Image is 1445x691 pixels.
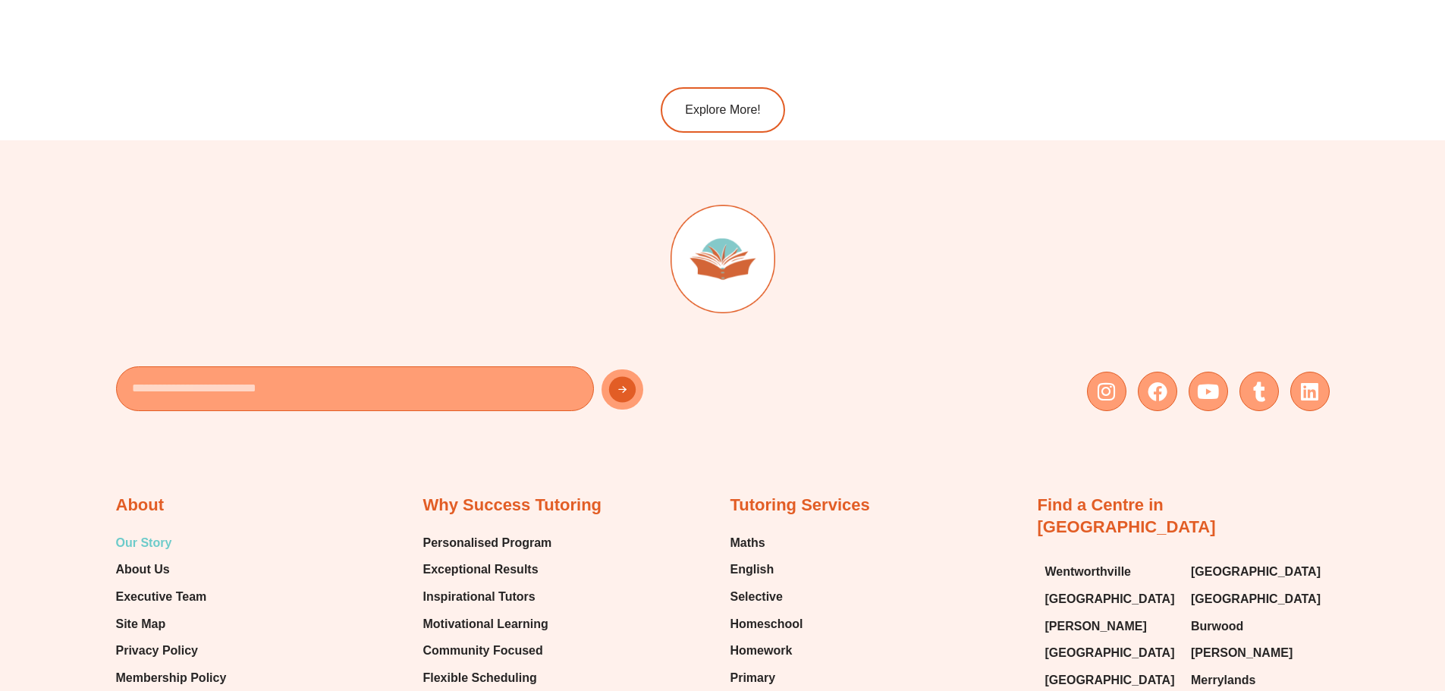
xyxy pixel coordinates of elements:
span: Maths [730,532,765,554]
h2: About [116,495,165,517]
a: Explore More! [661,87,785,133]
span: About Us [116,558,170,581]
span: Homework [730,639,793,662]
a: Wentworthville [1045,561,1176,583]
a: Homework [730,639,803,662]
span: [GEOGRAPHIC_DATA] [1191,561,1321,583]
span: Our Story [116,532,172,554]
span: Motivational Learning [423,613,548,636]
a: Selective [730,586,803,608]
a: [GEOGRAPHIC_DATA] [1045,588,1176,611]
span: Privacy Policy [116,639,199,662]
a: [GEOGRAPHIC_DATA] [1045,642,1176,664]
a: English [730,558,803,581]
a: [GEOGRAPHIC_DATA] [1191,588,1322,611]
a: Exceptional Results [423,558,552,581]
h2: Why Success Tutoring [423,495,602,517]
a: [GEOGRAPHIC_DATA] [1191,561,1322,583]
span: Executive Team [116,586,207,608]
a: Community Focused [423,639,552,662]
a: Executive Team [116,586,227,608]
form: New Form [116,366,715,419]
span: Inspirational Tutors [423,586,536,608]
span: [GEOGRAPHIC_DATA] [1191,588,1321,611]
span: Flexible Scheduling [423,667,537,689]
a: Maths [730,532,803,554]
a: [PERSON_NAME] [1045,615,1176,638]
a: Homeschool [730,613,803,636]
iframe: Chat Widget [1192,520,1445,691]
a: Motivational Learning [423,613,552,636]
a: Burwood [1191,615,1322,638]
a: Inspirational Tutors [423,586,552,608]
span: [GEOGRAPHIC_DATA] [1045,642,1175,664]
span: Exceptional Results [423,558,539,581]
span: Explore More! [685,104,761,116]
span: Wentworthville [1045,561,1132,583]
a: Privacy Policy [116,639,227,662]
span: Site Map [116,613,166,636]
a: Our Story [116,532,227,554]
span: Selective [730,586,783,608]
a: Membership Policy [116,667,227,689]
a: Site Map [116,613,227,636]
span: Community Focused [423,639,543,662]
a: Find a Centre in [GEOGRAPHIC_DATA] [1038,495,1216,536]
a: Primary [730,667,803,689]
h2: Tutoring Services [730,495,870,517]
span: English [730,558,774,581]
span: [PERSON_NAME] [1191,642,1293,664]
a: [PERSON_NAME] [1191,642,1322,664]
span: [GEOGRAPHIC_DATA] [1045,588,1175,611]
span: [PERSON_NAME] [1045,615,1147,638]
a: Personalised Program [423,532,552,554]
a: Flexible Scheduling [423,667,552,689]
span: Primary [730,667,776,689]
span: Burwood [1191,615,1243,638]
a: About Us [116,558,227,581]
